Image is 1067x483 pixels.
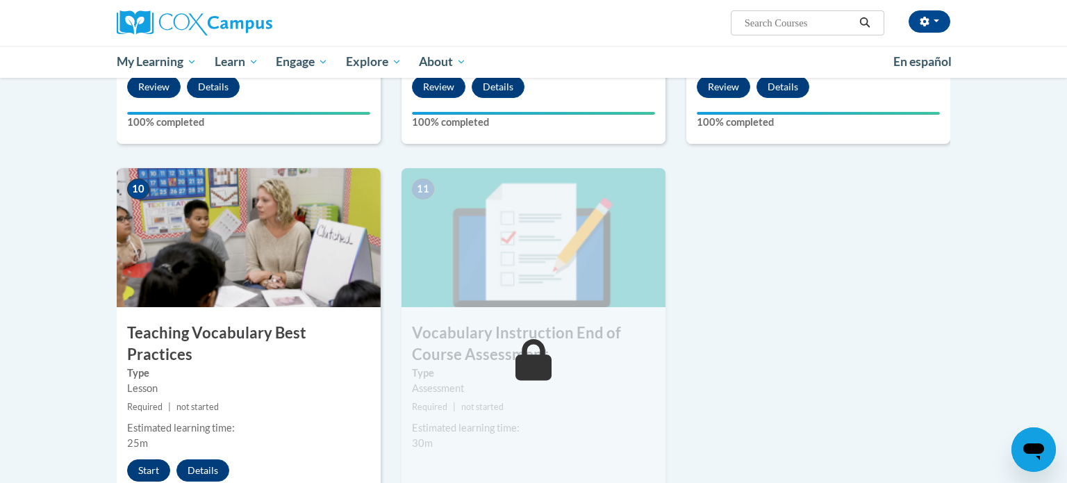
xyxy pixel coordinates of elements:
[127,437,148,449] span: 25m
[127,179,149,199] span: 10
[412,402,447,412] span: Required
[854,15,875,31] button: Search
[412,366,655,381] label: Type
[346,54,402,70] span: Explore
[117,54,197,70] span: My Learning
[893,54,952,69] span: En español
[884,47,961,76] a: En español
[756,76,809,98] button: Details
[127,381,370,396] div: Lesson
[419,54,466,70] span: About
[168,402,171,412] span: |
[127,366,370,381] label: Type
[176,402,219,412] span: not started
[461,402,504,412] span: not started
[337,46,411,78] a: Explore
[1011,427,1056,472] iframe: Button to launch messaging window
[402,322,665,366] h3: Vocabulary Instruction End of Course Assessment
[127,115,370,130] label: 100% completed
[206,46,267,78] a: Learn
[127,76,181,98] button: Review
[697,76,750,98] button: Review
[117,322,381,366] h3: Teaching Vocabulary Best Practices
[127,402,163,412] span: Required
[412,112,655,115] div: Your progress
[743,15,854,31] input: Search Courses
[412,76,465,98] button: Review
[117,168,381,307] img: Course Image
[96,46,971,78] div: Main menu
[267,46,337,78] a: Engage
[187,76,240,98] button: Details
[402,168,665,307] img: Course Image
[412,381,655,396] div: Assessment
[276,54,328,70] span: Engage
[412,437,433,449] span: 30m
[176,459,229,482] button: Details
[697,112,940,115] div: Your progress
[411,46,476,78] a: About
[108,46,206,78] a: My Learning
[412,179,434,199] span: 11
[412,420,655,436] div: Estimated learning time:
[472,76,524,98] button: Details
[697,115,940,130] label: 100% completed
[127,112,370,115] div: Your progress
[117,10,381,35] a: Cox Campus
[117,10,272,35] img: Cox Campus
[453,402,456,412] span: |
[127,459,170,482] button: Start
[909,10,950,33] button: Account Settings
[412,115,655,130] label: 100% completed
[215,54,258,70] span: Learn
[127,420,370,436] div: Estimated learning time:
